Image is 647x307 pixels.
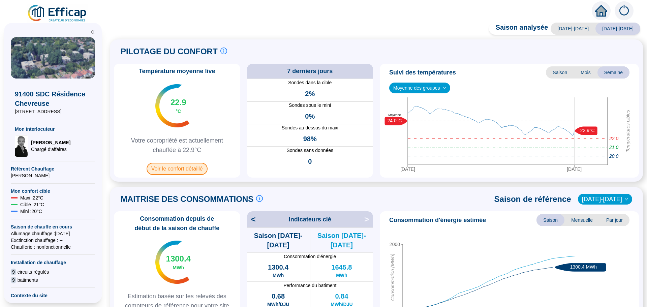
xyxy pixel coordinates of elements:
[247,231,310,250] span: Saison [DATE]-[DATE]
[247,147,373,154] span: Sondes sans données
[11,172,95,179] span: [PERSON_NAME]
[20,208,42,215] span: Mini : 20 °C
[256,195,263,202] span: info-circle
[335,291,348,301] span: 0.84
[615,1,634,20] img: alerts
[442,86,446,90] span: down
[31,139,70,146] span: [PERSON_NAME]
[390,242,400,247] tspan: 2000
[11,237,95,244] span: Exctinction chauffage : --
[20,201,44,208] span: Cible : 21 °C
[11,230,95,237] span: Allumage chauffage : [DATE]
[595,23,640,35] span: [DATE]-[DATE]
[117,214,238,233] span: Consommation depuis de début de la saison de chauffe
[580,128,595,133] text: 22.9°C
[390,254,395,301] tspan: Consommation (MWh)
[609,153,618,159] tspan: 20.0
[546,66,574,79] span: Saison
[15,126,91,132] span: Mon interlocuteur
[20,194,43,201] span: Maxi : 22 °C
[388,118,402,123] text: 24.0°C
[121,194,253,205] span: MAITRISE DES CONSOMMATIONS
[247,124,373,131] span: Sondes au dessus du maxi
[18,269,49,275] span: circuits régulés
[305,112,315,121] span: 0%
[582,194,628,204] span: 2022-2023
[11,188,95,194] span: Mon confort cible
[389,215,486,225] span: Consommation d'énergie estimée
[287,66,333,76] span: 7 derniers jours
[388,114,401,117] text: Moyenne
[308,157,312,166] span: 0
[595,5,607,17] span: home
[147,163,208,175] span: Voir le confort détaillé
[15,108,91,115] span: [STREET_ADDRESS]
[268,263,288,272] span: 1300.4
[173,264,184,271] span: MWh
[121,46,218,57] span: PILOTAGE DU CONFORT
[247,282,373,289] span: Performance du batiment
[220,48,227,54] span: info-circle
[171,97,186,108] span: 22.9
[536,214,564,226] span: Saison
[31,146,70,153] span: Chargé d'affaires
[273,272,284,279] span: MWh
[11,223,95,230] span: Saison de chauffe en cours
[551,23,595,35] span: [DATE]-[DATE]
[11,269,16,275] span: 9
[336,272,347,279] span: MWh
[155,84,189,127] img: indicateur températures
[305,89,315,98] span: 2%
[331,263,352,272] span: 1645.8
[247,79,373,86] span: Sondes dans la cible
[11,292,95,299] span: Contexte du site
[117,136,238,155] span: Votre copropriété est actuellement chauffée à 22.9°C
[90,30,95,34] span: double-left
[609,145,618,150] tspan: 21.0
[597,66,629,79] span: Semaine
[609,136,618,141] tspan: 22.0
[15,135,28,157] img: Chargé d'affaires
[303,134,317,144] span: 98%
[310,231,373,250] span: Saison [DATE]-[DATE]
[11,277,16,283] span: 9
[27,4,88,23] img: efficap energie logo
[15,89,91,108] span: 91400 SDC Résidence Chevreuse
[272,291,285,301] span: 0.68
[489,23,548,35] span: Saison analysée
[11,259,95,266] span: Installation de chauffage
[247,214,256,225] span: <
[11,244,95,250] span: Chaufferie : non fonctionnelle
[599,214,629,226] span: Par jour
[574,66,597,79] span: Mois
[364,214,373,225] span: >
[400,166,415,172] tspan: [DATE]
[155,241,189,284] img: indicateur températures
[570,264,597,270] text: 1300.4 MWh
[18,277,38,283] span: batiments
[176,108,181,115] span: °C
[11,165,95,172] span: Référent Chauffage
[567,166,582,172] tspan: [DATE]
[135,66,219,76] span: Température moyenne live
[247,253,373,260] span: Consommation d'énergie
[393,83,446,93] span: Moyenne des groupes
[247,102,373,109] span: Sondes sous le mini
[289,215,331,224] span: Indicateurs clé
[625,110,630,153] tspan: Températures cibles
[494,194,571,205] span: Saison de référence
[624,197,628,201] span: down
[166,253,191,264] span: 1300.4
[564,214,599,226] span: Mensuelle
[389,68,456,77] span: Suivi des températures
